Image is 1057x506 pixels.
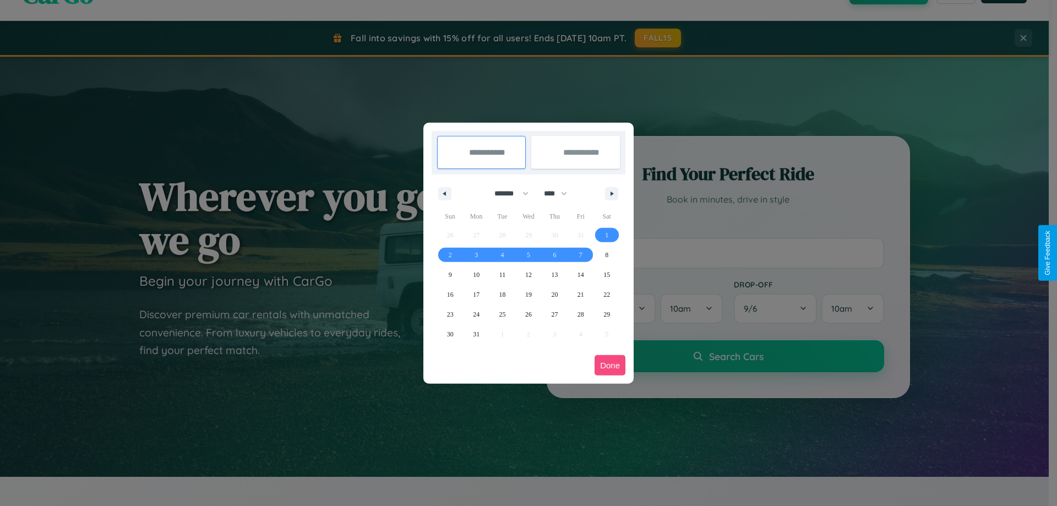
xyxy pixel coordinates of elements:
button: 11 [489,265,515,285]
button: 31 [463,324,489,344]
button: 1 [594,225,620,245]
span: Sat [594,208,620,225]
button: 30 [437,324,463,344]
span: 14 [577,265,584,285]
button: 17 [463,285,489,304]
button: 4 [489,245,515,265]
span: 28 [577,304,584,324]
button: 9 [437,265,463,285]
span: 20 [551,285,558,304]
span: 31 [473,324,480,344]
span: Tue [489,208,515,225]
span: 5 [527,245,530,265]
button: 8 [594,245,620,265]
button: 19 [515,285,541,304]
button: 24 [463,304,489,324]
button: 29 [594,304,620,324]
button: 2 [437,245,463,265]
span: 21 [577,285,584,304]
span: 24 [473,304,480,324]
button: 20 [542,285,568,304]
button: 23 [437,304,463,324]
span: 25 [499,304,506,324]
span: Thu [542,208,568,225]
span: 27 [551,304,558,324]
span: 23 [447,304,454,324]
button: 28 [568,304,593,324]
button: 16 [437,285,463,304]
button: 18 [489,285,515,304]
span: 13 [551,265,558,285]
button: 22 [594,285,620,304]
span: 7 [579,245,582,265]
span: 29 [603,304,610,324]
button: 21 [568,285,593,304]
span: 8 [605,245,608,265]
span: 30 [447,324,454,344]
span: 1 [605,225,608,245]
span: 16 [447,285,454,304]
span: Fri [568,208,593,225]
span: 15 [603,265,610,285]
span: 3 [475,245,478,265]
span: 19 [525,285,532,304]
button: 26 [515,304,541,324]
span: 9 [449,265,452,285]
button: 6 [542,245,568,265]
span: Sun [437,208,463,225]
button: 7 [568,245,593,265]
button: 25 [489,304,515,324]
button: 13 [542,265,568,285]
span: 6 [553,245,556,265]
span: 11 [499,265,506,285]
button: 10 [463,265,489,285]
button: Done [595,355,625,376]
span: 10 [473,265,480,285]
span: 4 [501,245,504,265]
button: 12 [515,265,541,285]
button: 15 [594,265,620,285]
button: 14 [568,265,593,285]
span: 17 [473,285,480,304]
span: 18 [499,285,506,304]
button: 5 [515,245,541,265]
span: 22 [603,285,610,304]
span: 26 [525,304,532,324]
button: 3 [463,245,489,265]
span: 2 [449,245,452,265]
span: 12 [525,265,532,285]
button: 27 [542,304,568,324]
div: Give Feedback [1044,231,1051,275]
span: Wed [515,208,541,225]
span: Mon [463,208,489,225]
